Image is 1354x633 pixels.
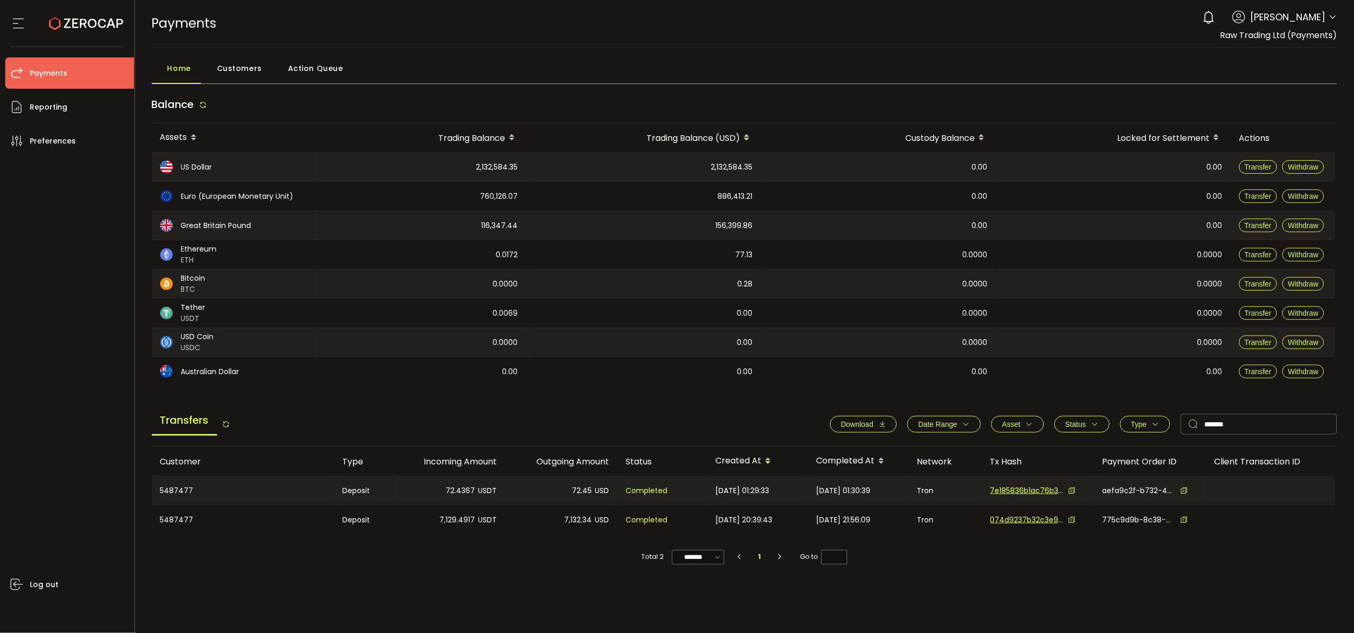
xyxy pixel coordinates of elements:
[152,129,314,147] div: Assets
[1245,280,1272,288] span: Transfer
[909,505,982,534] div: Tron
[181,302,206,313] span: Tether
[1251,10,1326,24] span: [PERSON_NAME]
[1239,248,1278,261] button: Transfer
[595,514,609,526] span: USD
[506,456,618,468] div: Outgoing Amount
[160,219,173,232] img: gbp_portfolio.svg
[626,485,668,497] span: Completed
[1288,367,1319,376] span: Withdraw
[181,284,206,295] span: BTC
[1206,456,1335,468] div: Client Transaction ID
[1197,249,1223,261] span: 0.0000
[737,337,753,349] span: 0.00
[618,456,708,468] div: Status
[1197,278,1223,290] span: 0.0000
[817,514,871,526] span: [DATE] 21:56:09
[476,161,518,173] span: 2,132,584.35
[1239,336,1278,349] button: Transfer
[181,244,217,255] span: Ethereum
[1288,280,1319,288] span: Withdraw
[761,129,996,147] div: Custody Balance
[1245,221,1272,230] span: Transfer
[152,456,334,468] div: Customer
[30,134,76,149] span: Preferences
[1239,365,1278,378] button: Transfer
[1245,309,1272,317] span: Transfer
[1245,338,1272,347] span: Transfer
[1103,515,1176,525] span: 775c9d9b-8c38-4784-b685-d5a840e2b3ad
[1288,163,1319,171] span: Withdraw
[737,366,753,378] span: 0.00
[990,485,1063,496] span: 7e185836b1ac76b3a1cfa8849fd120c4f4a5594f7dcfc5b7e61b671b0dd9d2d9
[446,485,475,497] span: 72.4367
[493,278,518,290] span: 0.0000
[152,406,217,436] span: Transfers
[1065,420,1086,428] span: Status
[1197,337,1223,349] span: 0.0000
[314,129,526,147] div: Trading Balance
[909,456,982,468] div: Network
[1207,161,1223,173] span: 0.00
[181,342,214,353] span: USDC
[1207,190,1223,202] span: 0.00
[1197,307,1223,319] span: 0.0000
[493,307,518,319] span: 0.0069
[160,161,173,173] img: usd_portfolio.svg
[493,337,518,349] span: 0.0000
[496,249,518,261] span: 0.0172
[1233,520,1354,633] iframe: Chat Widget
[181,366,239,377] span: Australian Dollar
[152,14,217,32] span: Payments
[1002,420,1021,428] span: Asset
[160,248,173,261] img: eth_portfolio.svg
[440,514,475,526] span: 7,129.4917
[738,278,753,290] span: 0.28
[1283,277,1324,291] button: Withdraw
[996,129,1231,147] div: Locked for Settlement
[181,191,294,202] span: Euro (European Monetary Unit)
[963,307,988,319] span: 0.0000
[972,366,988,378] span: 0.00
[918,420,957,428] span: Date Range
[1245,192,1272,200] span: Transfer
[160,190,173,202] img: eur_portfolio.svg
[963,337,988,349] span: 0.0000
[1283,160,1324,174] button: Withdraw
[808,452,909,470] div: Completed At
[972,161,988,173] span: 0.00
[1239,189,1278,203] button: Transfer
[1283,336,1324,349] button: Withdraw
[982,456,1094,468] div: Tx Hash
[1288,338,1319,347] span: Withdraw
[160,365,173,378] img: aud_portfolio.svg
[1094,456,1206,468] div: Payment Order ID
[595,485,609,497] span: USD
[181,255,217,266] span: ETH
[841,420,873,428] span: Download
[30,577,58,592] span: Log out
[1283,365,1324,378] button: Withdraw
[972,190,988,202] span: 0.00
[711,161,753,173] span: 2,132,584.35
[1239,277,1278,291] button: Transfer
[30,66,67,81] span: Payments
[181,313,206,324] span: USDT
[1283,306,1324,320] button: Withdraw
[572,485,592,497] span: 72.45
[963,278,988,290] span: 0.0000
[1131,420,1147,428] span: Type
[288,58,343,79] span: Action Queue
[1288,309,1319,317] span: Withdraw
[750,550,769,564] li: 1
[502,366,518,378] span: 0.00
[1207,220,1223,232] span: 0.00
[1207,366,1223,378] span: 0.00
[1288,250,1319,259] span: Withdraw
[990,515,1063,525] span: 074d9237b32c3e9b2e553c5bac2275c14dbd38fec38472916995b33ada47d685
[1283,189,1324,203] button: Withdraw
[393,456,506,468] div: Incoming Amount
[160,307,173,319] img: usdt_portfolio.svg
[334,476,393,505] div: Deposit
